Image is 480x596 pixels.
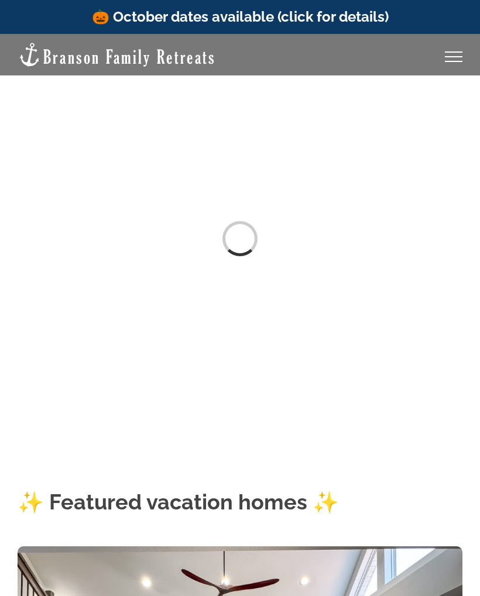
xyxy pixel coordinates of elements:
[18,42,216,68] img: Branson Family Retreats Logo
[430,51,477,62] a: Toggle Menu
[92,8,389,25] a: 🎃 October dates available (click for details)
[18,545,462,560] a: Skye Retreat at Table Rock Lake-3004-Edit
[215,214,265,264] div: Loading...
[18,490,339,514] strong: ✨ Featured vacation homes ✨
